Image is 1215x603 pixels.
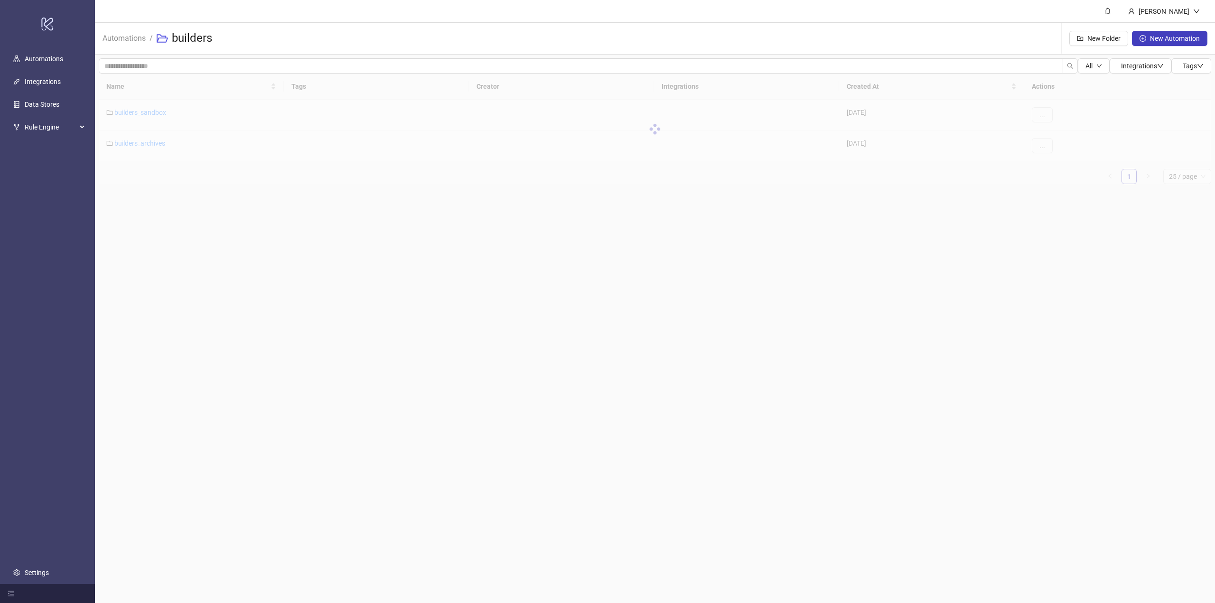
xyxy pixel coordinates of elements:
span: plus-circle [1140,35,1146,42]
button: New Folder [1069,31,1128,46]
span: down [1197,63,1204,69]
span: All [1085,62,1093,70]
span: search [1067,63,1074,69]
button: Alldown [1078,58,1110,74]
span: Integrations [1121,62,1164,70]
span: folder-open [157,33,168,44]
span: Rule Engine [25,118,77,137]
a: Settings [25,569,49,576]
h3: builders [172,31,212,46]
span: folder-add [1077,35,1084,42]
span: bell [1104,8,1111,14]
span: New Folder [1087,35,1121,42]
a: Automations [101,32,148,43]
span: down [1157,63,1164,69]
span: Tags [1183,62,1204,70]
span: down [1193,8,1200,15]
button: Tagsdown [1171,58,1211,74]
span: user [1128,8,1135,15]
span: down [1096,63,1102,69]
li: / [150,23,153,54]
a: Integrations [25,78,61,85]
a: Automations [25,55,63,63]
button: Integrationsdown [1110,58,1171,74]
button: New Automation [1132,31,1207,46]
span: New Automation [1150,35,1200,42]
div: [PERSON_NAME] [1135,6,1193,17]
a: Data Stores [25,101,59,108]
span: fork [13,124,20,130]
span: menu-fold [8,590,14,597]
